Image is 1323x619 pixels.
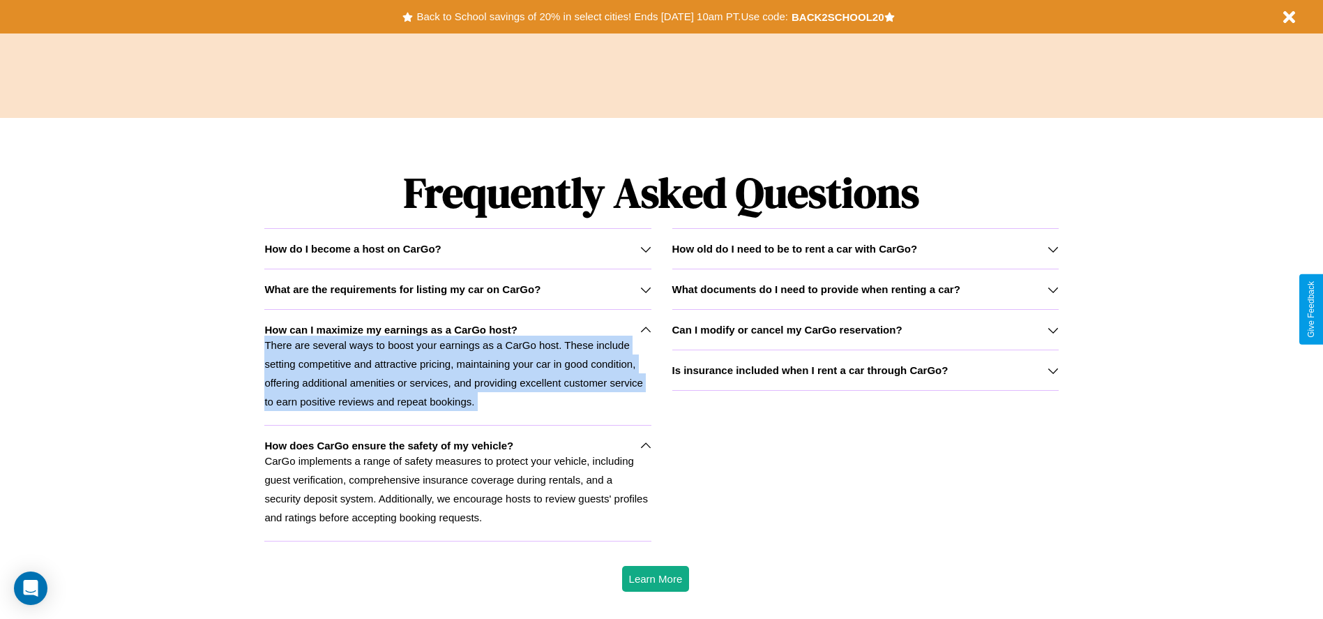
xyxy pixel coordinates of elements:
[264,157,1058,228] h1: Frequently Asked Questions
[264,336,651,411] p: There are several ways to boost your earnings as a CarGo host. These include setting competitive ...
[672,243,918,255] h3: How old do I need to be to rent a car with CarGo?
[1306,281,1316,338] div: Give Feedback
[672,283,960,295] h3: What documents do I need to provide when renting a car?
[264,440,513,452] h3: How does CarGo ensure the safety of my vehicle?
[792,11,884,23] b: BACK2SCHOOL20
[264,243,441,255] h3: How do I become a host on CarGo?
[264,452,651,527] p: CarGo implements a range of safety measures to protect your vehicle, including guest verification...
[14,572,47,605] div: Open Intercom Messenger
[413,7,791,27] button: Back to School savings of 20% in select cities! Ends [DATE] 10am PT.Use code:
[672,324,902,336] h3: Can I modify or cancel my CarGo reservation?
[672,364,948,376] h3: Is insurance included when I rent a car through CarGo?
[264,324,517,336] h3: How can I maximize my earnings as a CarGo host?
[264,283,540,295] h3: What are the requirements for listing my car on CarGo?
[622,566,690,592] button: Learn More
